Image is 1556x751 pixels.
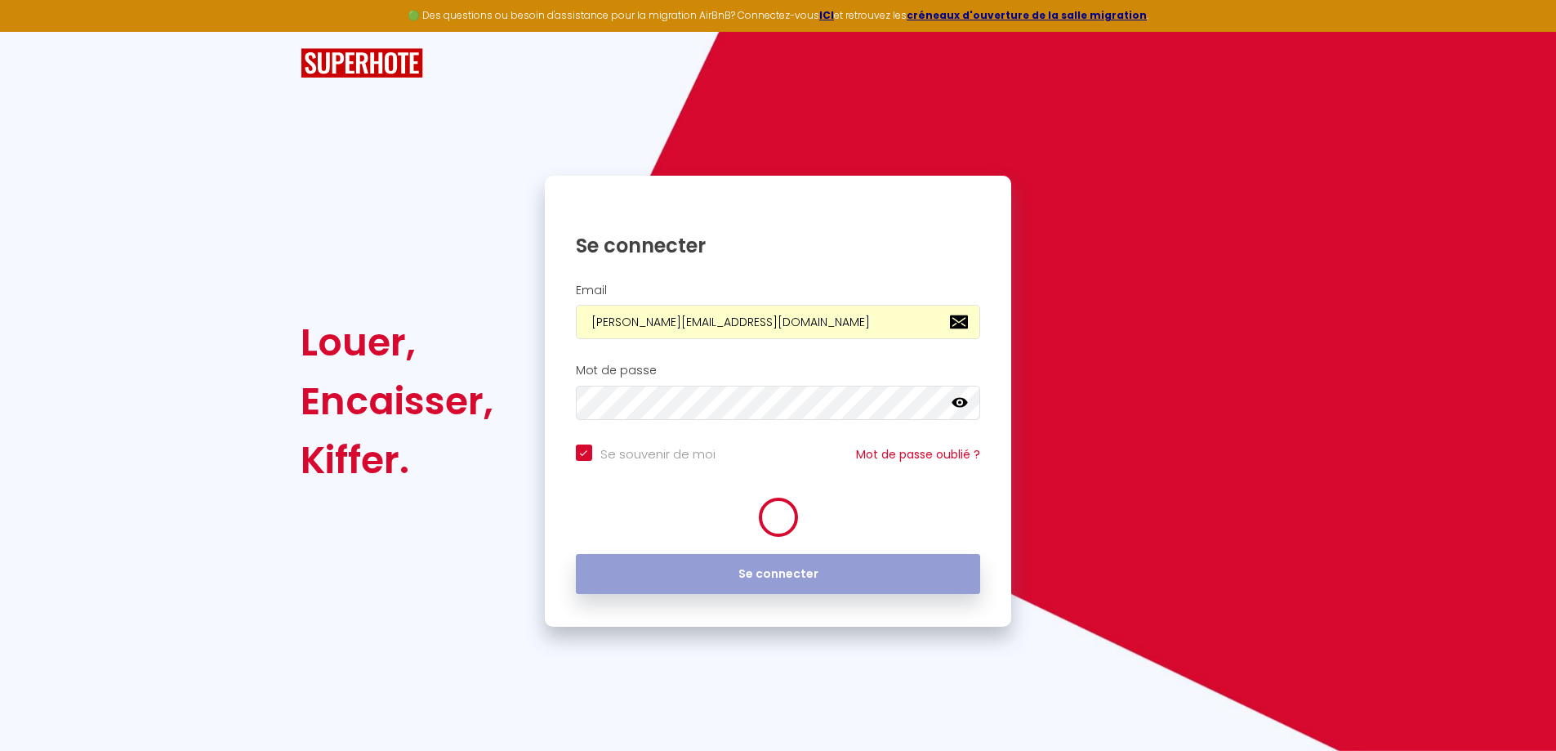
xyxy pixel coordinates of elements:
[301,48,423,78] img: SuperHote logo
[576,554,981,595] button: Se connecter
[576,305,981,339] input: Ton Email
[301,372,493,431] div: Encaisser,
[301,431,493,489] div: Kiffer.
[819,8,834,22] a: ICI
[856,446,980,463] a: Mot de passe oublié ?
[576,284,981,297] h2: Email
[576,233,981,258] h1: Se connecter
[907,8,1147,22] a: créneaux d'ouverture de la salle migration
[301,313,493,372] div: Louer,
[576,364,981,378] h2: Mot de passe
[13,7,62,56] button: Ouvrir le widget de chat LiveChat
